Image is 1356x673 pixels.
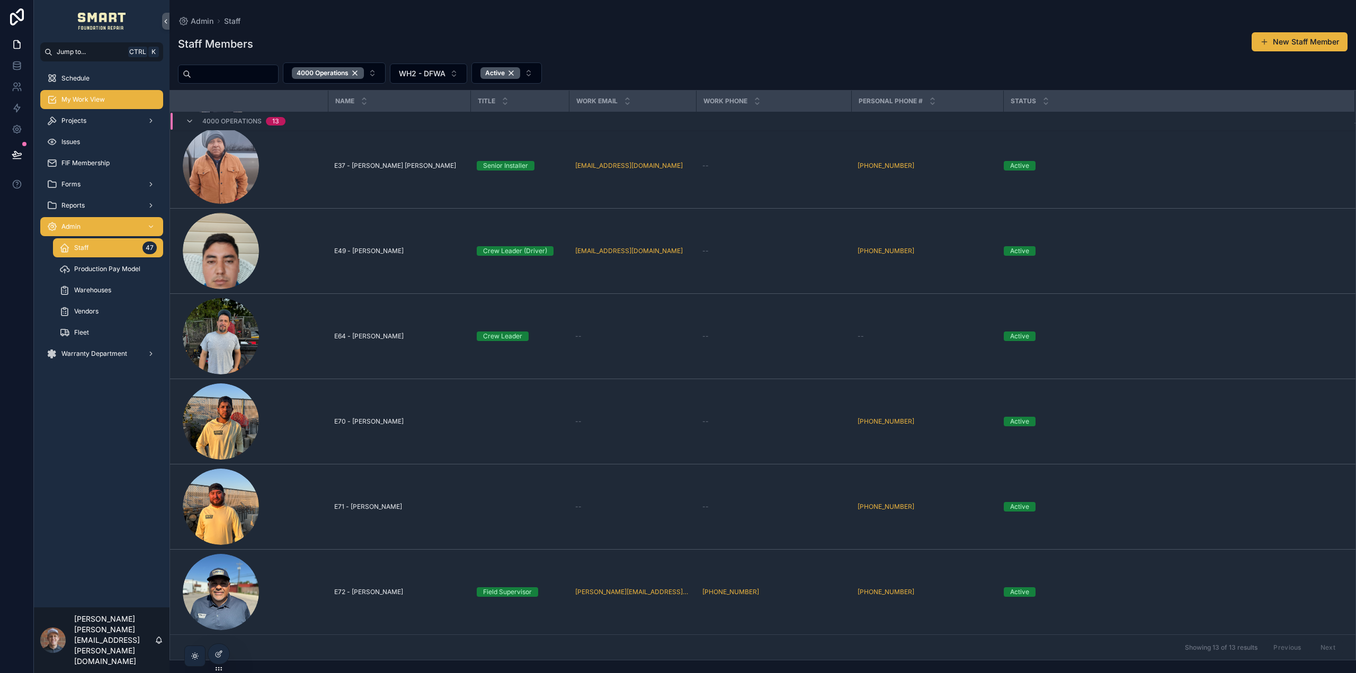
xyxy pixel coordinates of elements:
[334,332,464,340] a: E64 - [PERSON_NAME]
[702,332,709,340] span: --
[858,588,997,596] a: [PHONE_NUMBER]
[858,247,914,255] a: [PHONE_NUMBER]
[1010,246,1029,256] div: Active
[1011,97,1036,105] span: Status
[702,161,845,170] a: --
[702,247,845,255] a: --
[202,117,262,125] span: 4000 Operations
[576,97,618,105] span: Work Email
[78,13,126,30] img: App logo
[224,16,240,26] a: Staff
[1010,161,1029,171] div: Active
[40,217,163,236] a: Admin
[40,90,163,109] a: My Work View
[1004,331,1342,341] a: Active
[858,502,997,511] a: [PHONE_NUMBER]
[40,175,163,194] a: Forms
[477,587,563,597] a: Field Supervisor
[40,69,163,88] a: Schedule
[478,97,495,105] span: Title
[858,332,997,340] a: --
[858,161,997,170] a: [PHONE_NUMBER]
[575,588,690,596] a: [PERSON_NAME][EMAIL_ADDRESS][PERSON_NAME][DOMAIN_NAME]
[40,154,163,173] a: FIF Membership
[1010,331,1029,341] div: Active
[53,259,163,279] a: Production Pay Model
[1010,502,1029,512] div: Active
[399,68,445,79] span: WH2 - DFWA
[40,344,163,363] a: Warranty Department
[575,161,683,170] a: [EMAIL_ADDRESS][DOMAIN_NAME]
[1004,246,1342,256] a: Active
[1252,32,1348,51] a: New Staff Member
[483,331,522,341] div: Crew Leader
[483,161,528,171] div: Senior Installer
[858,502,914,511] a: [PHONE_NUMBER]
[858,161,914,170] a: [PHONE_NUMBER]
[334,502,464,511] a: E71 - [PERSON_NAME]
[483,587,532,597] div: Field Supervisor
[272,117,279,125] div: 13
[334,161,456,170] span: E37 - [PERSON_NAME] [PERSON_NAME]
[480,67,520,79] div: Active
[61,159,110,167] span: FIF Membership
[703,97,747,105] span: Work Phone
[334,247,404,255] span: E49 - [PERSON_NAME]
[53,302,163,321] a: Vendors
[74,328,89,337] span: Fleet
[1004,161,1342,171] a: Active
[178,16,213,26] a: Admin
[74,265,140,273] span: Production Pay Model
[191,16,213,26] span: Admin
[702,588,759,596] a: [PHONE_NUMBER]
[292,67,364,79] div: 4000 Operations
[74,614,155,667] p: [PERSON_NAME] [PERSON_NAME][EMAIL_ADDRESS][PERSON_NAME][DOMAIN_NAME]
[334,502,402,511] span: E71 - [PERSON_NAME]
[334,588,403,596] span: E72 - [PERSON_NAME]
[702,502,845,511] a: --
[702,247,709,255] span: --
[334,588,464,596] a: E72 - [PERSON_NAME]
[61,201,85,210] span: Reports
[61,138,80,146] span: Issues
[575,247,683,255] a: [EMAIL_ADDRESS][DOMAIN_NAME]
[859,97,923,105] span: Personal Phone #
[858,247,997,255] a: [PHONE_NUMBER]
[53,323,163,342] a: Fleet
[61,349,127,358] span: Warranty Department
[74,307,99,316] span: Vendors
[575,332,690,340] a: --
[57,48,124,56] span: Jump to...
[477,246,563,256] a: Crew Leader (Driver)
[480,67,520,79] button: Unselect ACTIVE
[575,502,690,511] a: --
[61,74,90,83] span: Schedule
[283,62,386,84] button: Select Button
[149,48,158,56] span: K
[702,502,709,511] span: --
[575,502,582,511] span: --
[292,67,364,79] button: Unselect I_4000_OPERATIONS
[477,161,563,171] a: Senior Installer
[74,286,111,294] span: Warehouses
[575,417,690,426] a: --
[477,331,563,341] a: Crew Leader
[74,244,88,252] span: Staff
[390,64,467,84] button: Select Button
[858,417,914,426] a: [PHONE_NUMBER]
[61,95,105,104] span: My Work View
[61,222,81,231] span: Admin
[702,588,845,596] a: [PHONE_NUMBER]
[40,111,163,130] a: Projects
[178,37,253,51] h1: Staff Members
[334,417,404,426] span: E70 - [PERSON_NAME]
[858,417,997,426] a: [PHONE_NUMBER]
[334,247,464,255] a: E49 - [PERSON_NAME]
[53,281,163,300] a: Warehouses
[575,332,582,340] span: --
[40,196,163,215] a: Reports
[575,247,690,255] a: [EMAIL_ADDRESS][DOMAIN_NAME]
[53,238,163,257] a: Staff47
[483,246,547,256] div: Crew Leader (Driver)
